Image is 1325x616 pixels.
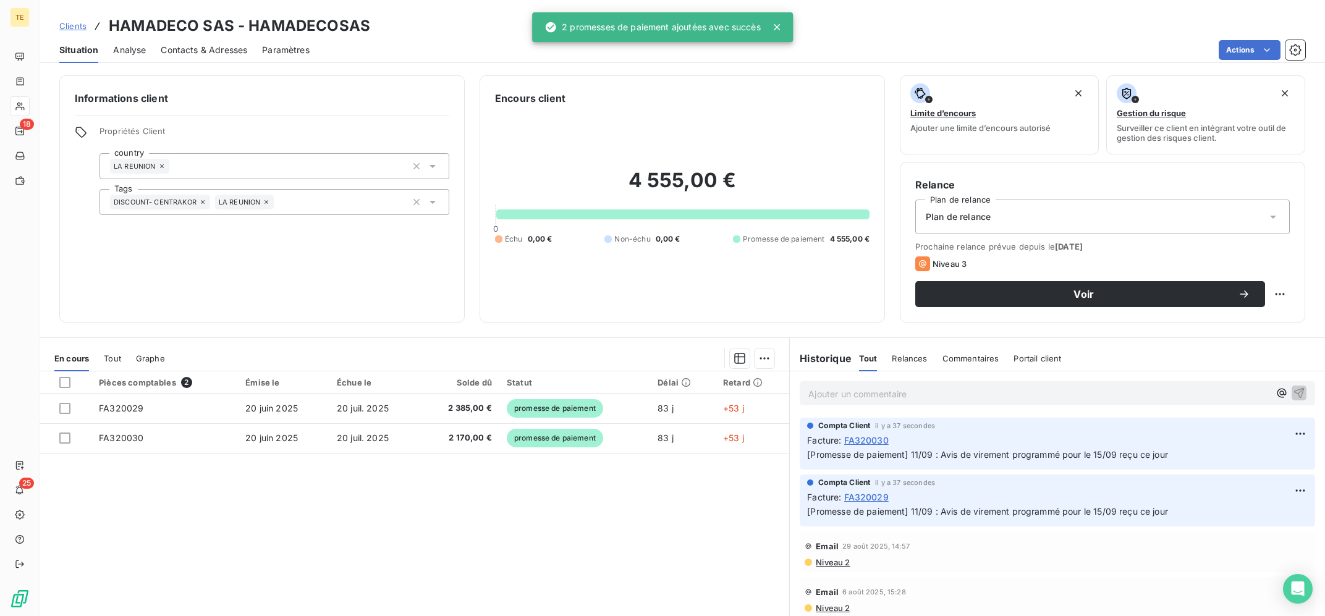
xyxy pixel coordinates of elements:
[930,289,1238,299] span: Voir
[493,224,498,234] span: 0
[842,542,910,550] span: 29 août 2025, 14:57
[892,353,927,363] span: Relances
[59,44,98,56] span: Situation
[910,123,1051,133] span: Ajouter une limite d’encours autorisé
[428,402,492,415] span: 2 385,00 €
[99,403,143,413] span: FA320029
[59,21,87,31] span: Clients
[723,403,744,413] span: +53 j
[337,403,389,413] span: 20 juil. 2025
[844,434,889,447] span: FA320030
[816,587,839,597] span: Email
[915,281,1265,307] button: Voir
[245,432,298,443] span: 20 juin 2025
[104,353,121,363] span: Tout
[428,432,492,444] span: 2 170,00 €
[807,449,1168,460] span: [Promesse de paiement] 11/09 : Avis de virement programmé pour le 15/09 reçu ce jour
[658,432,674,443] span: 83 j
[337,378,413,387] div: Échue le
[1106,75,1305,154] button: Gestion du risqueSurveiller ce client en intégrant votre outil de gestion des risques client.
[507,429,603,447] span: promesse de paiement
[658,378,708,387] div: Délai
[942,353,999,363] span: Commentaires
[161,44,247,56] span: Contacts & Adresses
[915,177,1290,192] h6: Relance
[99,432,143,443] span: FA320030
[20,119,34,130] span: 18
[807,506,1168,517] span: [Promesse de paiement] 11/09 : Avis de virement programmé pour le 15/09 reçu ce jour
[807,434,841,447] span: Facture :
[818,420,870,431] span: Compta Client
[933,259,967,269] span: Niveau 3
[859,353,878,363] span: Tout
[337,432,389,443] span: 20 juil. 2025
[219,198,261,206] span: LA REUNION
[169,161,179,172] input: Ajouter une valeur
[274,196,284,208] input: Ajouter une valeur
[113,44,146,56] span: Analyse
[900,75,1099,154] button: Limite d’encoursAjouter une limite d’encours autorisé
[815,557,850,567] span: Niveau 2
[830,234,870,245] span: 4 555,00 €
[807,491,841,504] span: Facture :
[181,377,192,388] span: 2
[10,589,30,609] img: Logo LeanPay
[1117,123,1295,143] span: Surveiller ce client en intégrant votre outil de gestion des risques client.
[1014,353,1061,363] span: Portail client
[815,603,850,613] span: Niveau 2
[1219,40,1281,60] button: Actions
[114,162,156,170] span: LA REUNION
[1283,574,1313,604] div: Open Intercom Messenger
[844,491,889,504] span: FA320029
[114,198,197,206] span: DISCOUNT- CENTRAKOR
[136,353,165,363] span: Graphe
[875,479,935,486] span: il y a 37 secondes
[723,378,782,387] div: Retard
[818,477,870,488] span: Compta Client
[495,91,565,106] h6: Encours client
[743,234,825,245] span: Promesse de paiement
[1055,242,1083,251] span: [DATE]
[656,234,680,245] span: 0,00 €
[614,234,650,245] span: Non-échu
[245,403,298,413] span: 20 juin 2025
[528,234,552,245] span: 0,00 €
[59,20,87,32] a: Clients
[262,44,310,56] span: Paramètres
[109,15,370,37] h3: HAMADECO SAS - HAMADECOSAS
[75,91,449,106] h6: Informations client
[816,541,839,551] span: Email
[790,351,852,366] h6: Historique
[544,16,761,38] div: 2 promesses de paiement ajoutées avec succès
[723,432,744,443] span: +53 j
[245,378,322,387] div: Émise le
[910,108,976,118] span: Limite d’encours
[428,378,492,387] div: Solde dû
[915,242,1290,251] span: Prochaine relance prévue depuis le
[505,234,523,245] span: Échu
[1117,108,1186,118] span: Gestion du risque
[658,403,674,413] span: 83 j
[875,422,935,429] span: il y a 37 secondes
[99,377,231,388] div: Pièces comptables
[507,378,643,387] div: Statut
[926,211,991,223] span: Plan de relance
[54,353,89,363] span: En cours
[842,588,906,596] span: 6 août 2025, 15:28
[99,126,449,143] span: Propriétés Client
[19,478,34,489] span: 25
[10,7,30,27] div: TE
[507,399,603,418] span: promesse de paiement
[495,168,870,205] h2: 4 555,00 €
